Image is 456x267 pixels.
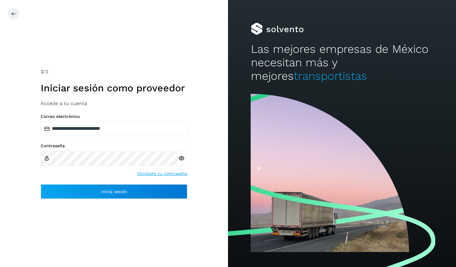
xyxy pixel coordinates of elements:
[41,184,187,199] button: Inicia sesión
[137,170,187,177] a: Olvidaste tu contraseña
[41,143,187,148] label: Contraseña
[294,69,367,82] span: transportistas
[41,101,187,106] h3: Accede a tu cuenta
[41,82,187,94] h1: Iniciar sesión como proveedor
[41,69,43,75] span: 2
[101,189,127,194] span: Inicia sesión
[41,114,187,119] label: Correo electrónico
[251,42,433,83] h2: Las mejores empresas de México necesitan más y mejores
[41,68,187,75] div: /2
